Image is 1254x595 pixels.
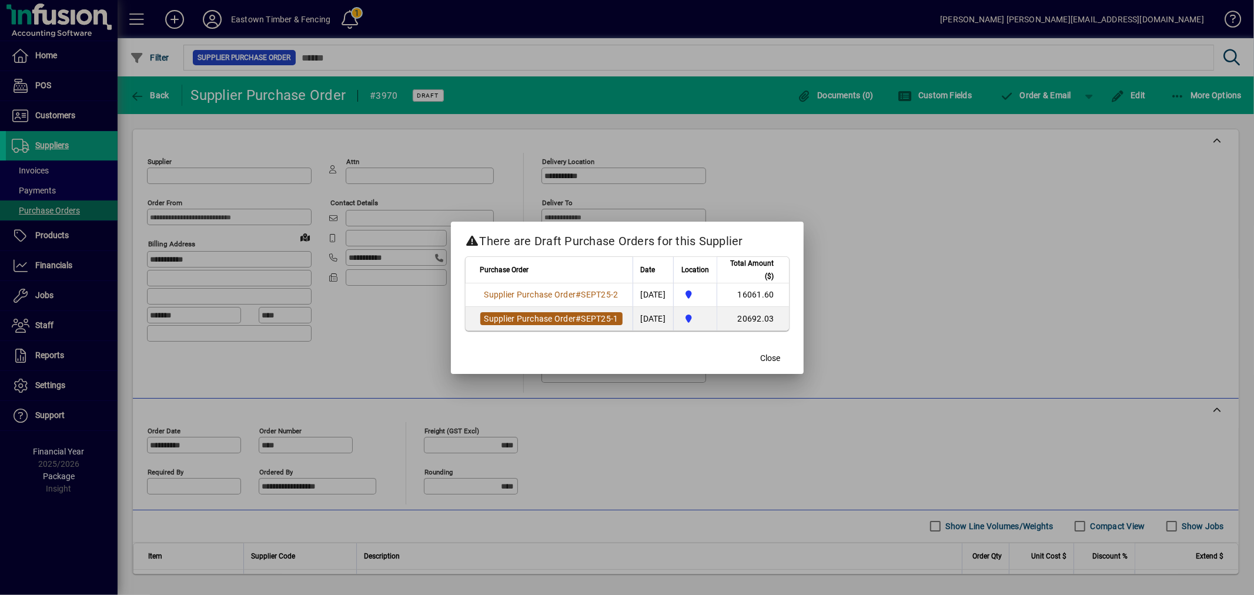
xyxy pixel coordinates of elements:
span: # [576,290,581,299]
span: SEPT25-1 [581,314,618,323]
span: Supplier Purchase Order [484,314,576,323]
span: Close [761,352,781,365]
span: Holyoake St [681,312,710,325]
span: Total Amount ($) [724,257,774,283]
h2: There are Draft Purchase Orders for this Supplier [451,222,804,256]
td: [DATE] [633,307,673,330]
span: Holyoake St [681,288,710,301]
button: Close [752,348,790,369]
td: [DATE] [633,283,673,307]
td: 16061.60 [717,283,789,307]
td: 20692.03 [717,307,789,330]
span: Supplier Purchase Order [484,290,576,299]
span: # [576,314,581,323]
a: Supplier Purchase Order#SEPT25-2 [480,288,623,301]
span: SEPT25-2 [581,290,618,299]
a: Supplier Purchase Order#SEPT25-1 [480,312,623,325]
span: Date [640,263,655,276]
span: Location [681,263,709,276]
span: Purchase Order [480,263,529,276]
